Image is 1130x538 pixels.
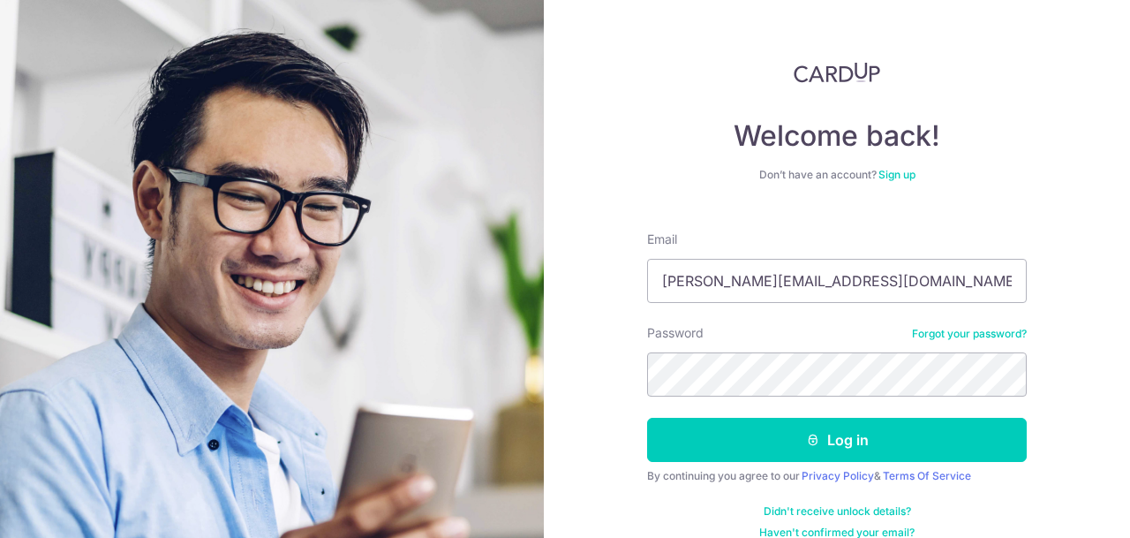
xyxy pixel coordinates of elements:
img: CardUp Logo [794,62,880,83]
div: Don’t have an account? [647,168,1027,182]
label: Email [647,231,677,248]
label: Password [647,324,704,342]
a: Sign up [878,168,915,181]
div: By continuing you agree to our & [647,469,1027,483]
a: Terms Of Service [883,469,971,482]
h4: Welcome back! [647,118,1027,154]
input: Enter your Email [647,259,1027,303]
a: Didn't receive unlock details? [764,504,911,519]
button: Log in [647,418,1027,462]
a: Privacy Policy [802,469,874,482]
a: Forgot your password? [912,327,1027,341]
